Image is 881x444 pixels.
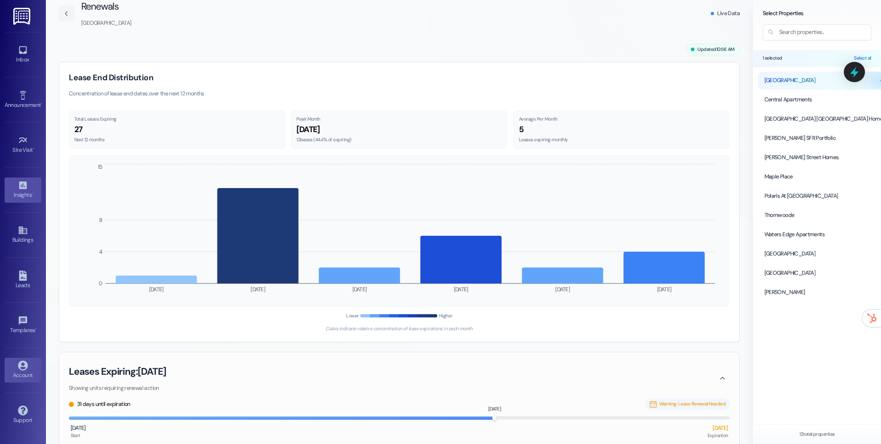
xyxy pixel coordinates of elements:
[764,134,836,143] span: [PERSON_NAME] SFR Portfolio
[5,268,41,293] a: Leads
[71,433,80,439] span: Start
[69,384,166,393] p: Showing units requiring renewal action
[33,145,34,152] span: •
[759,431,875,438] p: 12 total properties
[715,372,730,386] button: Collapse section
[99,280,102,287] tspan: 0
[708,433,728,439] span: Expiration
[74,124,280,135] div: 27
[77,400,130,409] span: 31 days until expiration
[5,313,41,338] a: Templates •
[763,24,871,40] input: Search properties...
[764,289,805,297] span: [PERSON_NAME]
[13,8,32,25] img: ResiDesk Logo
[555,285,570,293] tspan: [DATE]
[5,358,41,383] a: Account
[32,190,33,197] span: •
[454,285,468,293] tspan: [DATE]
[251,285,265,293] tspan: [DATE]
[764,77,816,85] span: [GEOGRAPHIC_DATA]
[81,19,132,28] p: [GEOGRAPHIC_DATA]
[713,424,728,433] span: [DATE]
[296,137,502,143] div: 12 leases ( 44.4 % of expiring)
[5,178,41,202] a: Insights •
[69,72,204,83] h3: Lease End Distribution
[352,285,367,293] tspan: [DATE]
[74,116,280,122] div: Total Leases Expiring
[5,222,41,247] a: Buildings
[854,55,871,61] button: Select all
[764,154,839,162] span: [PERSON_NAME] Street Homes
[5,133,41,157] a: Site Visit •
[717,10,740,18] span: Live Data
[657,285,672,293] tspan: [DATE]
[69,90,204,98] p: Concentration of lease end dates over the next 12 months
[439,313,452,319] span: Higher
[296,116,502,122] div: Peak Month
[763,10,871,18] h3: Select Properties
[149,285,164,293] tspan: [DATE]
[296,124,502,135] div: [DATE]
[35,326,37,332] span: •
[346,313,358,319] span: Lower
[5,42,41,67] a: Inbox
[764,96,812,104] span: Central Apartments
[98,163,102,170] tspan: 15
[764,173,793,181] span: Maple Place
[697,46,734,53] span: Updated 10:56 AM
[764,192,838,200] span: Polaris At [GEOGRAPHIC_DATA]
[99,216,102,223] tspan: 8
[764,231,825,239] span: Waters Edge Apartments
[69,326,730,332] div: Colors indicate relative concentration of lease expirations in each month
[488,406,502,412] div: [DATE]
[764,269,816,277] span: [GEOGRAPHIC_DATA]
[764,211,795,220] span: Thornwoode
[519,137,725,143] div: Leases expiring monthly
[645,399,730,410] div: Warning: Lease Renewal Needed
[99,248,102,255] tspan: 4
[5,403,41,427] a: Support
[41,100,42,107] span: •
[69,365,166,378] h3: Leases Expiring: [DATE]
[71,424,86,433] span: [DATE]
[519,116,725,122] div: Average Per Month
[763,55,782,61] span: 1 selected
[764,250,816,258] span: [GEOGRAPHIC_DATA]
[74,137,280,143] div: Next 12 months
[519,124,725,135] div: 5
